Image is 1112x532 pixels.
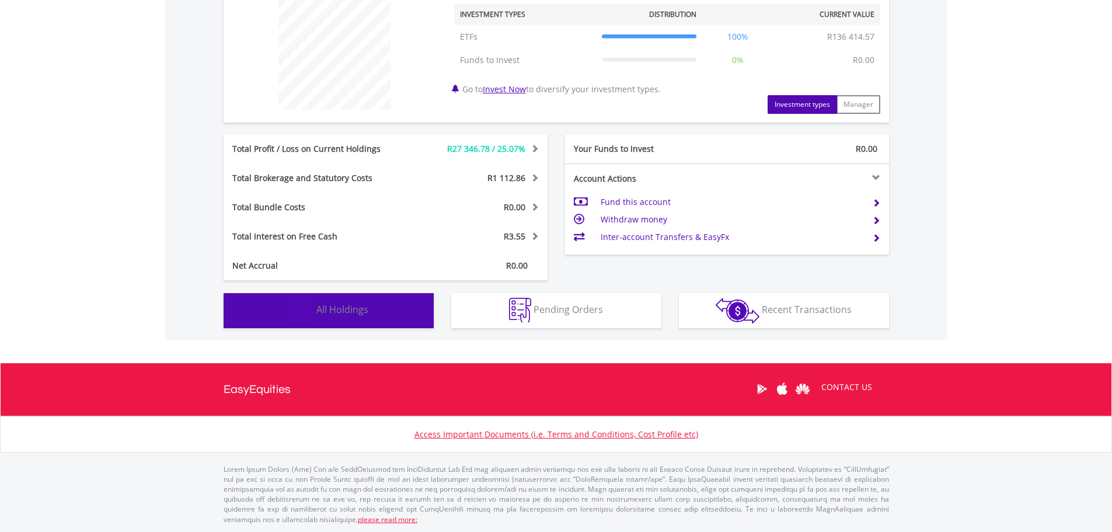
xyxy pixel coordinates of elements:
[504,201,525,213] span: R0.00
[316,303,368,316] span: All Holdings
[224,231,413,242] div: Total Interest on Free Cash
[224,201,413,213] div: Total Bundle Costs
[451,293,661,328] button: Pending Orders
[793,371,813,407] a: Huawei
[506,260,528,271] span: R0.00
[454,4,596,25] th: Investment Types
[224,260,413,272] div: Net Accrual
[821,25,880,48] td: R136 414.57
[224,172,413,184] div: Total Brokerage and Statutory Costs
[836,95,880,114] button: Manager
[565,143,727,155] div: Your Funds to Invest
[504,231,525,242] span: R3.55
[702,25,773,48] td: 100%
[454,48,596,72] td: Funds to Invest
[224,293,434,328] button: All Holdings
[534,303,603,316] span: Pending Orders
[752,371,772,407] a: Google Play
[679,293,889,328] button: Recent Transactions
[601,228,863,246] td: Inter-account Transfers & EasyFx
[768,95,837,114] button: Investment types
[565,173,727,185] div: Account Actions
[414,429,698,440] a: Access Important Documents (i.e. Terms and Conditions, Cost Profile etc)
[762,303,852,316] span: Recent Transactions
[702,48,773,72] td: 0%
[358,514,417,524] a: please read more:
[483,84,526,95] a: Invest Now
[224,143,413,155] div: Total Profit / Loss on Current Holdings
[224,363,291,416] a: EasyEquities
[847,48,880,72] td: R0.00
[224,464,889,524] p: Lorem Ipsum Dolors (Ame) Con a/e SeddOeiusmod tem InciDiduntut Lab Etd mag aliquaen admin veniamq...
[487,172,525,183] span: R1 112.86
[773,4,880,25] th: Current Value
[649,9,696,19] div: Distribution
[601,193,863,211] td: Fund this account
[856,143,877,154] span: R0.00
[509,298,531,323] img: pending_instructions-wht.png
[716,298,759,324] img: transactions-zar-wht.png
[601,211,863,228] td: Withdraw money
[454,25,596,48] td: ETFs
[289,298,314,323] img: holdings-wht.png
[447,143,525,154] span: R27 346.78 / 25.07%
[772,371,793,407] a: Apple
[813,371,880,404] a: CONTACT US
